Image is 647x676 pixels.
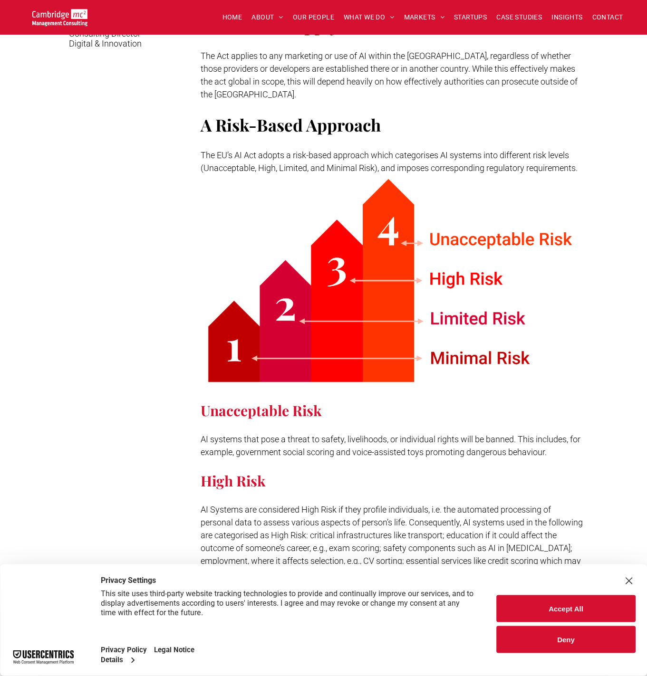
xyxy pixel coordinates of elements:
[201,472,266,491] span: High Risk
[201,150,578,173] span: The EU’s AI Act adopts a risk-based approach which categorises AI systems into different risk lev...
[201,435,580,457] span: AI systems that pose a threat to safety, livelihoods, or individual rights will be banned. This i...
[218,10,247,25] a: HOME
[201,51,578,99] span: The Act applies to any marketing or use of AI within the [GEOGRAPHIC_DATA], regardless of whether...
[201,114,381,136] span: A Risk-Based Approach
[201,179,585,397] img: A four-step bar graph showing risk levels from left to right: 1 Minimal Risk, 2 Limited Risk, 3 H...
[201,401,322,420] span: Unacceptable Risk
[588,10,628,25] a: CONTACT
[449,10,492,25] a: STARTUPS
[339,10,399,25] a: WHAT WE DO
[399,10,449,25] a: MARKETS
[32,10,88,20] a: Your Business Transformed | Cambridge Management Consulting
[547,10,588,25] a: INSIGHTS
[32,9,88,26] img: Go to Homepage
[492,10,547,25] a: CASE STUDIES
[288,10,339,25] a: OUR PEOPLE
[201,505,583,592] span: AI Systems are considered High Risk if they profile individuals, i.e. the automated processing of...
[69,29,150,48] p: Consulting Director - Digital & Innovation
[247,10,289,25] a: ABOUT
